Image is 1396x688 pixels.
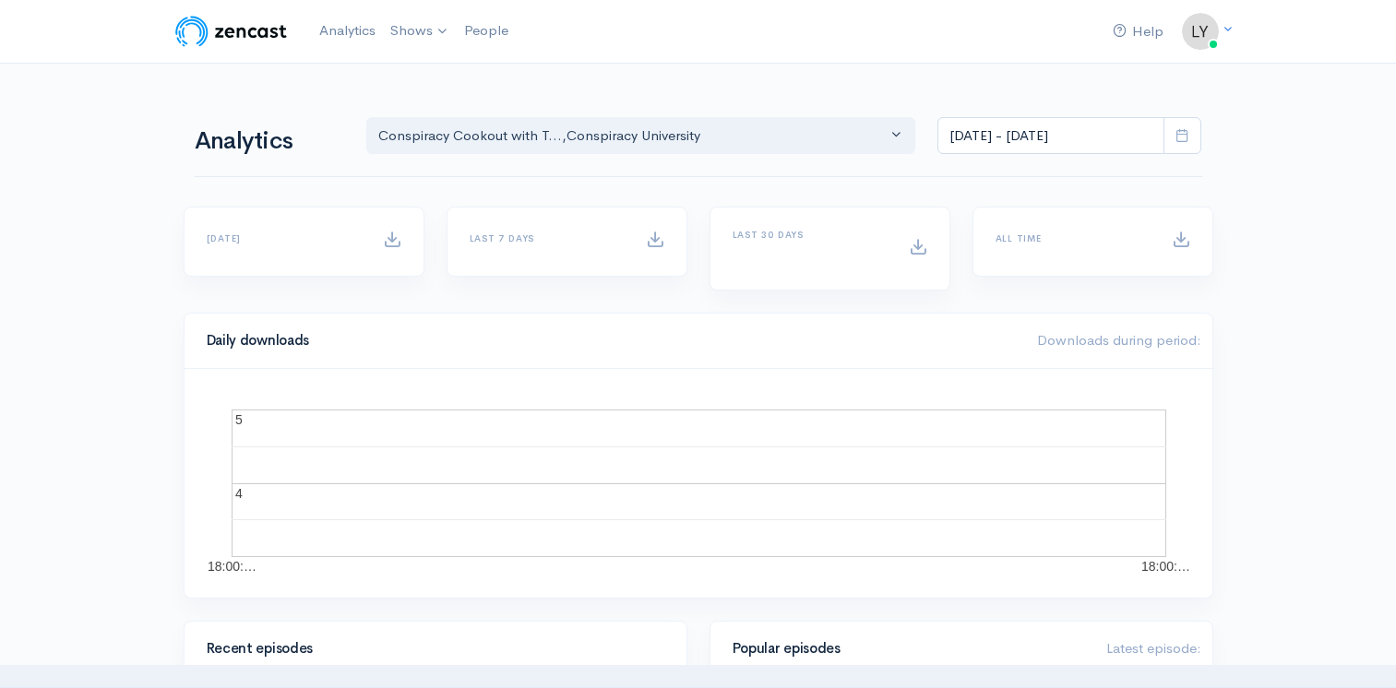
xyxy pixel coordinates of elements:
[235,486,243,501] text: 4
[207,641,653,657] h4: Recent episodes
[383,11,457,52] a: Shows
[937,117,1164,155] input: analytics date range selector
[173,13,290,50] img: ZenCast Logo
[733,641,1084,657] h4: Popular episodes
[378,125,888,147] div: Conspiracy Cookout with T... , Conspiracy University
[1182,13,1219,50] img: ...
[195,128,344,155] h1: Analytics
[207,333,1015,349] h4: Daily downloads
[1037,331,1201,349] span: Downloads during period:
[235,412,243,427] text: 5
[366,117,916,155] button: Conspiracy Cookout with T..., Conspiracy University
[1141,559,1190,574] text: 18:00:…
[733,230,887,240] h6: Last 30 days
[207,233,361,243] h6: [DATE]
[208,559,257,574] text: 18:00:…
[457,11,516,51] a: People
[207,391,1190,575] svg: A chart.
[1105,12,1171,52] a: Help
[1106,639,1201,657] span: Latest episode:
[312,11,383,51] a: Analytics
[996,233,1150,243] h6: All time
[470,233,624,243] h6: Last 7 days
